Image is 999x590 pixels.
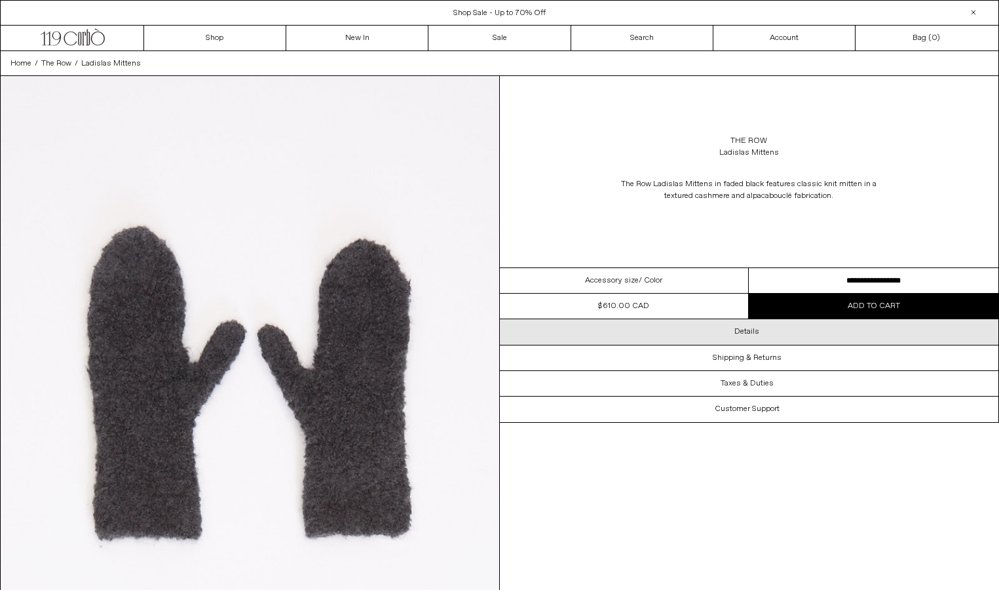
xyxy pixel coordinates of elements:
[734,327,759,336] h3: Details
[428,26,571,50] a: Sale
[848,301,900,311] span: Add to cart
[721,379,774,388] h3: Taxes & Duties
[932,32,940,44] span: )
[571,26,713,50] a: Search
[81,58,141,69] a: Ladislas Mittens
[730,135,767,147] a: The Row
[453,8,546,18] a: Shop Sale - Up to 70% Off
[932,33,937,43] span: 0
[719,147,779,159] div: Ladislas Mittens
[585,275,639,286] span: Accessory size
[713,26,856,50] a: Account
[618,172,880,208] p: The Row Ladislas Mittens in faded black features classic knit mitten in a textured cashmere and a...
[856,26,998,50] a: Bag ()
[715,404,780,414] h3: Customer Support
[144,26,286,50] a: Shop
[769,191,833,201] span: bouclé fabrication.
[286,26,428,50] a: New In
[749,294,998,319] button: Add to cart
[639,275,662,286] span: / Color
[598,300,649,312] div: $610.00 CAD
[75,58,78,69] span: /
[41,58,71,69] a: The Row
[713,353,782,363] h3: Shipping & Returns
[35,58,38,69] span: /
[10,58,31,69] a: Home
